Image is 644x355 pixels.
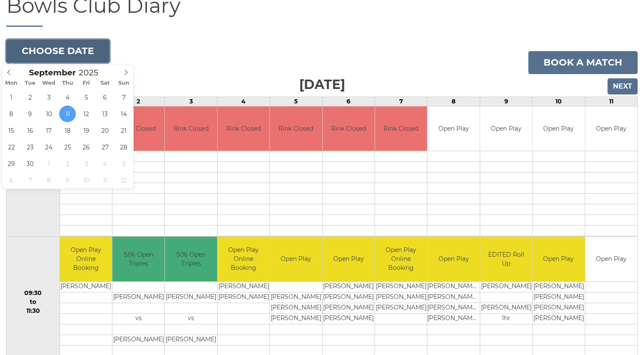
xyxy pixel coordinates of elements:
td: Open Play [427,237,479,281]
td: [PERSON_NAME] [375,292,427,303]
td: Rink Closed [323,106,375,151]
td: Rink Closed [112,106,164,151]
span: September 16, 2025 [22,122,38,139]
span: September 18, 2025 [59,122,76,139]
span: October 4, 2025 [97,155,113,172]
td: [PERSON_NAME] [323,281,375,292]
td: Open Play [532,237,584,281]
td: [PERSON_NAME] [112,292,164,303]
span: September 27, 2025 [97,139,113,155]
span: Fri [77,80,96,86]
span: Thu [58,80,77,86]
td: [PERSON_NAME] [270,313,322,324]
span: September 20, 2025 [97,122,113,139]
span: September 29, 2025 [3,155,20,172]
td: [PERSON_NAME] (G) [427,303,479,313]
td: Open Play [323,237,375,281]
span: September 9, 2025 [22,106,38,122]
td: Rink Closed [375,106,427,151]
td: Rink Closed [270,106,322,151]
span: September 1, 2025 [3,89,20,106]
td: 3 [165,97,217,106]
td: [PERSON_NAME] [480,281,532,292]
span: September 6, 2025 [97,89,113,106]
td: 9 [480,97,532,106]
span: Mon [2,80,21,86]
span: September 24, 2025 [40,139,57,155]
span: October 3, 2025 [78,155,94,172]
td: [PERSON_NAME] (G) [427,281,479,292]
td: [PERSON_NAME] [165,292,217,303]
span: October 11, 2025 [97,172,113,189]
td: 1hr [480,313,532,324]
span: September 3, 2025 [40,89,57,106]
td: vs [112,313,164,324]
td: [PERSON_NAME] (G) [427,292,479,303]
td: S06 Open Triples [112,237,164,281]
td: [PERSON_NAME] [323,313,375,324]
span: October 9, 2025 [59,172,76,189]
td: [PERSON_NAME] [112,335,164,345]
td: [PERSON_NAME] [480,303,532,313]
span: September 23, 2025 [22,139,38,155]
td: [PERSON_NAME] [323,303,375,313]
span: Tue [21,80,40,86]
span: September 4, 2025 [59,89,76,106]
td: [PERSON_NAME] [532,313,584,324]
td: [PERSON_NAME] [165,335,217,345]
span: October 7, 2025 [22,172,38,189]
td: Open Play [585,237,638,281]
td: Open Play [427,106,479,151]
td: [PERSON_NAME] [270,303,322,313]
span: September 19, 2025 [78,122,94,139]
span: October 10, 2025 [78,172,94,189]
td: EDITED Roll Up [480,237,532,281]
span: Sat [96,80,114,86]
span: October 8, 2025 [40,172,57,189]
td: Open Play [480,106,532,151]
td: 6 [322,97,375,106]
td: 11 [585,97,638,106]
a: Book a match [528,51,638,74]
td: [PERSON_NAME] [218,281,269,292]
td: [PERSON_NAME] [323,292,375,303]
span: September 26, 2025 [78,139,94,155]
td: [PERSON_NAME] [532,303,584,313]
td: Rink Closed [165,106,217,151]
span: Wed [40,80,58,86]
span: September 25, 2025 [59,139,76,155]
span: September 8, 2025 [3,106,20,122]
span: Sun [114,80,133,86]
td: 2 [112,97,164,106]
span: September 2, 2025 [22,89,38,106]
span: September 7, 2025 [115,89,132,106]
span: September 10, 2025 [40,106,57,122]
td: Open Play Online Booking [218,237,269,281]
span: September 28, 2025 [115,139,132,155]
td: [PERSON_NAME] [60,281,112,292]
td: Open Play Online Booking [375,237,427,281]
td: [PERSON_NAME] [375,303,427,313]
span: October 12, 2025 [115,172,132,189]
span: September 11, 2025 [59,106,76,122]
button: Choose date [6,40,109,63]
span: September 30, 2025 [22,155,38,172]
td: Open Play [532,106,584,151]
span: Scroll to increment [29,69,76,77]
span: September 17, 2025 [40,122,57,139]
td: vs [165,313,217,324]
span: September 21, 2025 [115,122,132,139]
td: S06 Open Triples [165,237,217,281]
td: 10 [532,97,585,106]
span: October 2, 2025 [59,155,76,172]
td: [PERSON_NAME] (G) [427,313,479,324]
input: Next [607,78,638,94]
td: 4 [217,97,269,106]
td: [PERSON_NAME] [218,292,269,303]
td: [PERSON_NAME] [270,292,322,303]
span: September 15, 2025 [3,122,20,139]
td: Open Play Online Booking [60,237,112,281]
td: [PERSON_NAME] [375,281,427,292]
span: September 5, 2025 [78,89,94,106]
span: October 5, 2025 [115,155,132,172]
